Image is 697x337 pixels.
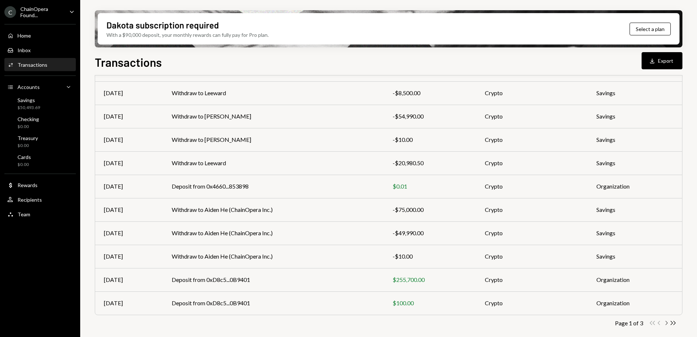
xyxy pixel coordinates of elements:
div: Recipients [17,197,42,203]
td: Crypto [476,175,588,198]
td: Withdraw to Aiden He (ChainOpera Inc.) [163,198,384,221]
td: Savings [588,221,682,245]
div: C [4,6,16,18]
div: $0.01 [393,182,467,191]
div: $255,700.00 [393,275,467,284]
div: Rewards [17,182,38,188]
td: Savings [588,198,682,221]
td: Organization [588,175,682,198]
div: Inbox [17,47,31,53]
td: Savings [588,81,682,105]
div: [DATE] [104,229,154,237]
a: Recipients [4,193,76,206]
h1: Transactions [95,55,162,69]
div: $0.00 [17,143,38,149]
a: Rewards [4,178,76,191]
a: Accounts [4,80,76,93]
td: Withdraw to [PERSON_NAME] [163,128,384,151]
div: Team [17,211,30,217]
td: Deposit from 0x4660...853898 [163,175,384,198]
div: [DATE] [104,299,154,307]
div: $50,493.69 [17,105,40,111]
td: Deposit from 0xD8c5...0B9401 [163,268,384,291]
div: [DATE] [104,275,154,284]
td: Savings [588,128,682,151]
div: -$10.00 [393,252,467,261]
div: ChainOpera Found... [20,6,63,18]
div: Accounts [17,84,40,90]
td: Crypto [476,128,588,151]
div: Checking [17,116,39,122]
td: Crypto [476,291,588,315]
button: Export [642,52,682,69]
td: Organization [588,291,682,315]
button: Select a plan [630,23,671,35]
div: [DATE] [104,205,154,214]
div: Dakota subscription required [106,19,219,31]
div: [DATE] [104,135,154,144]
td: Crypto [476,81,588,105]
td: Withdraw to [PERSON_NAME] [163,105,384,128]
td: Savings [588,105,682,128]
div: -$54,990.00 [393,112,467,121]
div: [DATE] [104,112,154,121]
a: Treasury$0.00 [4,133,76,150]
td: Withdraw to Aiden He (ChainOpera Inc.) [163,221,384,245]
div: -$10.00 [393,135,467,144]
div: Treasury [17,135,38,141]
div: With a $90,000 deposit, your monthly rewards can fully pay for Pro plan. [106,31,269,39]
div: Page 1 of 3 [615,319,643,326]
a: Inbox [4,43,76,57]
div: [DATE] [104,89,154,97]
div: -$75,000.00 [393,205,467,214]
div: Transactions [17,62,47,68]
td: Savings [588,151,682,175]
a: Team [4,208,76,221]
a: Checking$0.00 [4,114,76,131]
a: Home [4,29,76,42]
td: Savings [588,245,682,268]
td: Withdraw to Aiden He (ChainOpera Inc.) [163,245,384,268]
td: Crypto [476,268,588,291]
a: Savings$50,493.69 [4,95,76,112]
td: Crypto [476,151,588,175]
div: Savings [17,97,40,103]
td: Withdraw to Leeward [163,81,384,105]
div: Cards [17,154,31,160]
div: [DATE] [104,159,154,167]
div: $0.00 [17,162,31,168]
td: Crypto [476,198,588,221]
a: Transactions [4,58,76,71]
div: -$49,990.00 [393,229,467,237]
div: Home [17,32,31,39]
div: -$20,980.50 [393,159,467,167]
a: Cards$0.00 [4,152,76,169]
td: Withdraw to Leeward [163,151,384,175]
td: Organization [588,268,682,291]
div: $0.00 [17,124,39,130]
td: Deposit from 0xD8c5...0B9401 [163,291,384,315]
td: Crypto [476,221,588,245]
div: $100.00 [393,299,467,307]
div: [DATE] [104,182,154,191]
div: -$8,500.00 [393,89,467,97]
div: [DATE] [104,252,154,261]
td: Crypto [476,245,588,268]
td: Crypto [476,105,588,128]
